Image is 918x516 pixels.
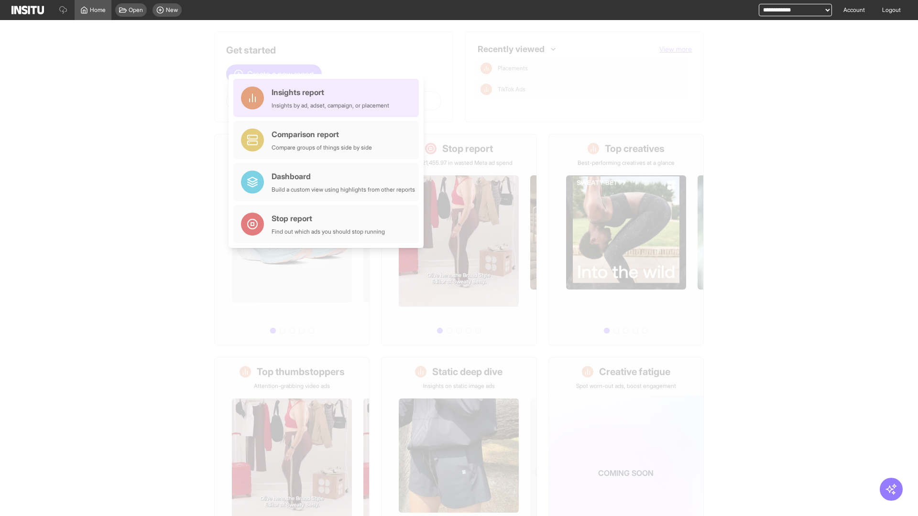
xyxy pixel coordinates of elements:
img: Logo [11,6,44,14]
div: Comparison report [272,129,372,140]
div: Dashboard [272,171,415,182]
div: Find out which ads you should stop running [272,228,385,236]
div: Insights report [272,86,389,98]
div: Compare groups of things side by side [272,144,372,151]
div: Insights by ad, adset, campaign, or placement [272,102,389,109]
span: New [166,6,178,14]
span: Home [90,6,106,14]
div: Stop report [272,213,385,224]
div: Build a custom view using highlights from other reports [272,186,415,193]
span: Open [129,6,143,14]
